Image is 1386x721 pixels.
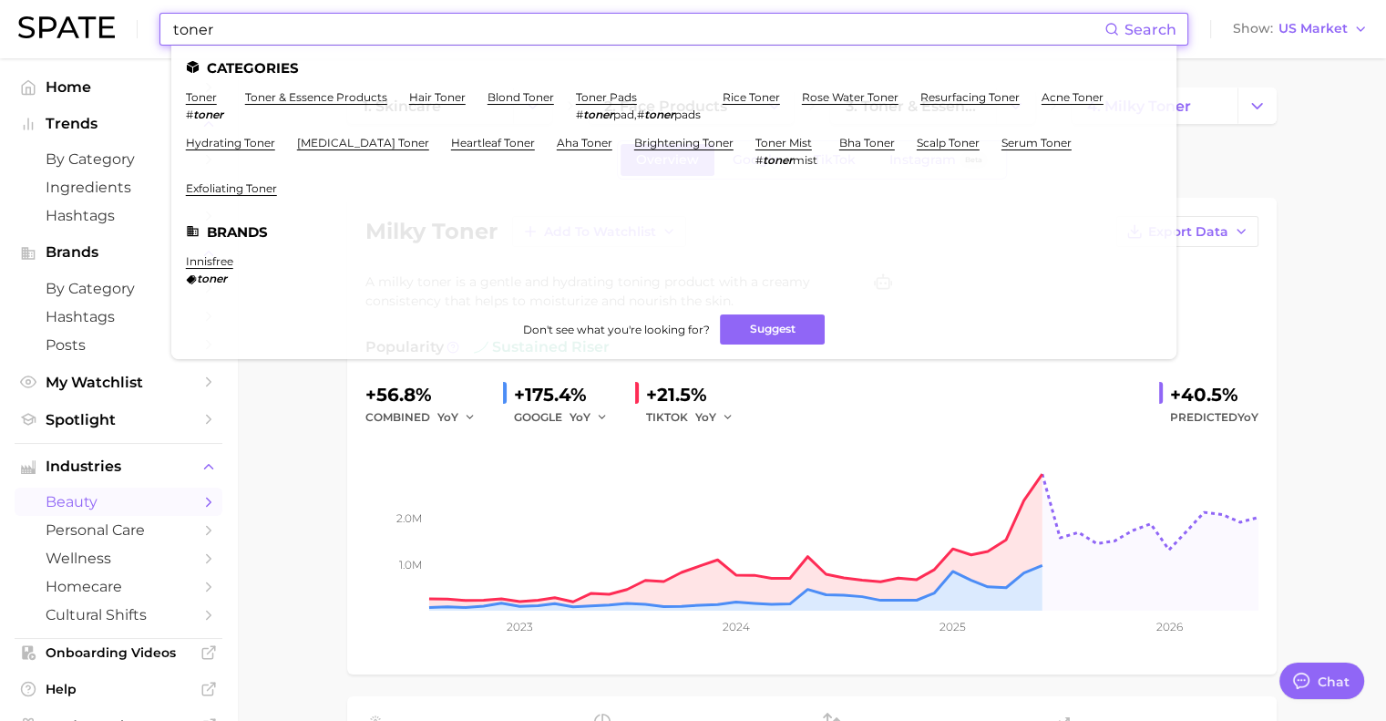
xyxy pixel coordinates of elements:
button: Trends [15,110,222,138]
span: cultural shifts [46,606,191,623]
div: +56.8% [365,380,488,409]
a: toner [186,90,217,104]
span: mist [793,153,817,167]
span: Predicted [1170,407,1258,428]
a: bha toner [839,136,895,149]
a: resurfacing toner [920,90,1020,104]
span: Search [1124,21,1176,38]
span: Onboarding Videos [46,644,191,661]
a: cultural shifts [15,601,222,629]
tspan: 2026 [1155,620,1182,633]
img: SPATE [18,16,115,38]
a: rice toner [723,90,780,104]
a: toner pads [576,90,637,104]
button: ShowUS Market [1228,17,1372,41]
span: Hashtags [46,308,191,325]
span: Brands [46,244,191,261]
a: Help [15,675,222,703]
input: Search here for a brand, industry, or ingredient [171,14,1104,45]
span: # [576,108,583,121]
a: toner & essence products [245,90,387,104]
div: +21.5% [646,380,746,409]
span: US Market [1278,24,1348,34]
span: Show [1233,24,1273,34]
span: beauty [46,493,191,510]
em: toner [193,108,223,121]
span: # [637,108,644,121]
div: TIKTOK [646,407,746,428]
span: Don't see what you're looking for? [522,323,709,336]
div: +40.5% [1170,380,1258,409]
a: Ingredients [15,173,222,201]
a: Spotlight [15,406,222,434]
button: Suggest [720,314,825,345]
button: Export Data [1116,216,1258,247]
span: Spotlight [46,411,191,428]
span: Ingredients [46,179,191,196]
a: personal care [15,516,222,544]
button: YoY [437,407,477,428]
span: wellness [46,550,191,567]
span: YoY [570,409,590,425]
span: Posts [46,336,191,354]
span: Export Data [1148,224,1228,240]
a: hair toner [409,90,466,104]
tspan: 2023 [506,620,532,633]
span: # [186,108,193,121]
button: Change Category [1237,88,1277,124]
span: pads [674,108,701,121]
li: Categories [186,60,1162,76]
a: toner mist [755,136,812,149]
a: Hashtags [15,303,222,331]
tspan: 2024 [722,620,749,633]
span: personal care [46,521,191,539]
a: wellness [15,544,222,572]
span: # [755,153,763,167]
button: YoY [570,407,609,428]
span: Help [46,681,191,697]
button: Brands [15,239,222,266]
a: Onboarding Videos [15,639,222,666]
a: Home [15,73,222,101]
li: Brands [186,224,1162,240]
a: scalp toner [917,136,980,149]
a: beauty [15,488,222,516]
span: YoY [1237,410,1258,424]
button: Industries [15,453,222,480]
span: Hashtags [46,207,191,224]
div: , [576,108,701,121]
a: by Category [15,274,222,303]
span: Trends [46,116,191,132]
span: My Watchlist [46,374,191,391]
a: hydrating toner [186,136,275,149]
a: homecare [15,572,222,601]
div: combined [365,407,488,428]
div: +175.4% [514,380,621,409]
span: YoY [437,409,458,425]
button: YoY [695,407,734,428]
span: YoY [695,409,716,425]
span: by Category [46,150,191,168]
a: Hashtags [15,201,222,230]
span: Industries [46,458,191,475]
a: innisfree [186,254,233,268]
em: toner [763,153,793,167]
a: blond toner [488,90,554,104]
span: by Category [46,280,191,297]
span: homecare [46,578,191,595]
em: toner [583,108,613,121]
a: heartleaf toner [451,136,535,149]
span: Home [46,78,191,96]
a: brightening toner [634,136,734,149]
a: serum toner [1001,136,1072,149]
a: exfoliating toner [186,181,277,195]
a: [MEDICAL_DATA] toner [297,136,429,149]
a: My Watchlist [15,368,222,397]
em: toner [197,272,227,285]
div: GOOGLE [514,407,621,428]
a: by Category [15,145,222,173]
span: pad [613,108,634,121]
tspan: 2025 [939,620,966,633]
em: toner [644,108,674,121]
a: Posts [15,331,222,359]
